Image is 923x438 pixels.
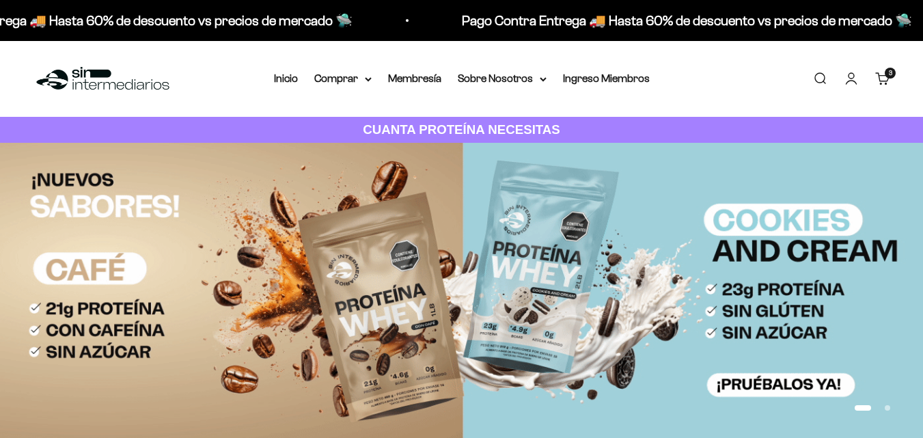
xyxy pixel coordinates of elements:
[889,70,892,77] span: 3
[274,72,298,84] a: Inicio
[363,122,560,137] strong: CUANTA PROTEÍNA NECESITAS
[563,72,650,84] a: Ingreso Miembros
[388,72,441,84] a: Membresía
[314,70,372,87] summary: Comprar
[352,10,802,31] p: Pago Contra Entrega 🚚 Hasta 60% de descuento vs precios de mercado 🛸
[458,70,547,87] summary: Sobre Nosotros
